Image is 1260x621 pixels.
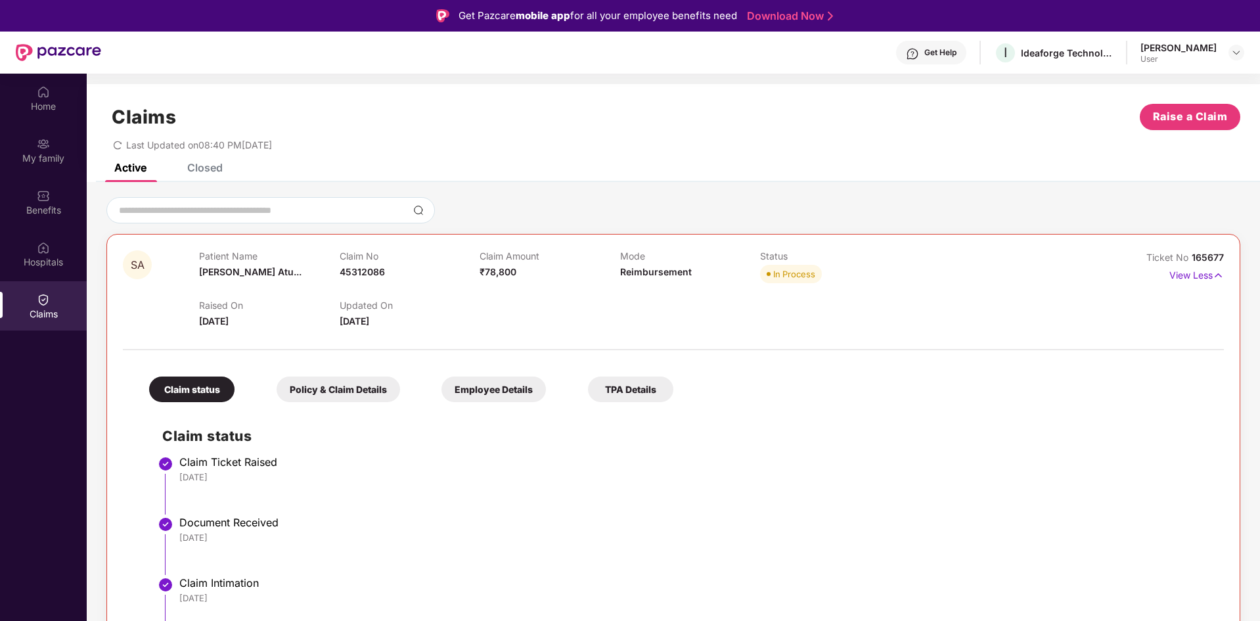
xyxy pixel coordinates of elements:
[37,137,50,150] img: svg+xml;base64,PHN2ZyB3aWR0aD0iMjAiIGhlaWdodD0iMjAiIHZpZXdCb3g9IjAgMCAyMCAyMCIgZmlsbD0ibm9uZSIgeG...
[1021,47,1113,59] div: Ideaforge Technology Ltd
[1213,268,1224,283] img: svg+xml;base64,PHN2ZyB4bWxucz0iaHR0cDovL3d3dy53My5vcmcvMjAwMC9zdmciIHdpZHRoPSIxNyIgaGVpZ2h0PSIxNy...
[828,9,833,23] img: Stroke
[179,532,1211,543] div: [DATE]
[773,267,815,281] div: In Process
[1192,252,1224,263] span: 165677
[37,241,50,254] img: svg+xml;base64,PHN2ZyBpZD0iSG9zcGl0YWxzIiB4bWxucz0iaHR0cDovL3d3dy53My5vcmcvMjAwMC9zdmciIHdpZHRoPS...
[187,161,223,174] div: Closed
[37,85,50,99] img: svg+xml;base64,PHN2ZyBpZD0iSG9tZSIgeG1sbnM9Imh0dHA6Ly93d3cudzMub3JnLzIwMDAvc3ZnIiB3aWR0aD0iMjAiIG...
[441,377,546,402] div: Employee Details
[37,293,50,306] img: svg+xml;base64,PHN2ZyBpZD0iQ2xhaW0iIHhtbG5zPSJodHRwOi8vd3d3LnczLm9yZy8yMDAwL3N2ZyIgd2lkdGg9IjIwIi...
[126,139,272,150] span: Last Updated on 08:40 PM[DATE]
[162,425,1211,447] h2: Claim status
[1140,54,1217,64] div: User
[1153,108,1228,125] span: Raise a Claim
[1140,41,1217,54] div: [PERSON_NAME]
[16,44,101,61] img: New Pazcare Logo
[480,266,516,277] span: ₹78,800
[413,205,424,216] img: svg+xml;base64,PHN2ZyBpZD0iU2VhcmNoLTMyeDMyIiB4bWxucz0iaHR0cDovL3d3dy53My5vcmcvMjAwMC9zdmciIHdpZH...
[459,8,737,24] div: Get Pazcare for all your employee benefits need
[199,266,302,277] span: [PERSON_NAME] Atu...
[199,250,339,262] p: Patient Name
[113,139,122,150] span: redo
[179,516,1211,529] div: Document Received
[114,161,146,174] div: Active
[1231,47,1242,58] img: svg+xml;base64,PHN2ZyBpZD0iRHJvcGRvd24tMzJ4MzIiIHhtbG5zPSJodHRwOi8vd3d3LnczLm9yZy8yMDAwL3N2ZyIgd2...
[620,266,692,277] span: Reimbursement
[340,250,480,262] p: Claim No
[158,517,173,532] img: svg+xml;base64,PHN2ZyBpZD0iU3RlcC1Eb25lLTMyeDMyIiB4bWxucz0iaHR0cDovL3d3dy53My5vcmcvMjAwMC9zdmciIH...
[1140,104,1240,130] button: Raise a Claim
[37,189,50,202] img: svg+xml;base64,PHN2ZyBpZD0iQmVuZWZpdHMiIHhtbG5zPSJodHRwOi8vd3d3LnczLm9yZy8yMDAwL3N2ZyIgd2lkdGg9Ij...
[149,377,235,402] div: Claim status
[179,455,1211,469] div: Claim Ticket Raised
[199,300,339,311] p: Raised On
[112,106,176,128] h1: Claims
[436,9,449,22] img: Logo
[199,315,229,327] span: [DATE]
[924,47,956,58] div: Get Help
[277,377,400,402] div: Policy & Claim Details
[131,260,145,271] span: SA
[179,592,1211,604] div: [DATE]
[1169,265,1224,283] p: View Less
[158,456,173,472] img: svg+xml;base64,PHN2ZyBpZD0iU3RlcC1Eb25lLTMyeDMyIiB4bWxucz0iaHR0cDovL3d3dy53My5vcmcvMjAwMC9zdmciIH...
[340,300,480,311] p: Updated On
[179,471,1211,483] div: [DATE]
[620,250,760,262] p: Mode
[158,577,173,593] img: svg+xml;base64,PHN2ZyBpZD0iU3RlcC1Eb25lLTMyeDMyIiB4bWxucz0iaHR0cDovL3d3dy53My5vcmcvMjAwMC9zdmciIH...
[760,250,900,262] p: Status
[906,47,919,60] img: svg+xml;base64,PHN2ZyBpZD0iSGVscC0zMngzMiIgeG1sbnM9Imh0dHA6Ly93d3cudzMub3JnLzIwMDAvc3ZnIiB3aWR0aD...
[480,250,619,262] p: Claim Amount
[588,377,673,402] div: TPA Details
[1004,45,1007,60] span: I
[747,9,829,23] a: Download Now
[340,266,385,277] span: 45312086
[179,576,1211,589] div: Claim Intimation
[516,9,570,22] strong: mobile app
[1146,252,1192,263] span: Ticket No
[340,315,369,327] span: [DATE]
